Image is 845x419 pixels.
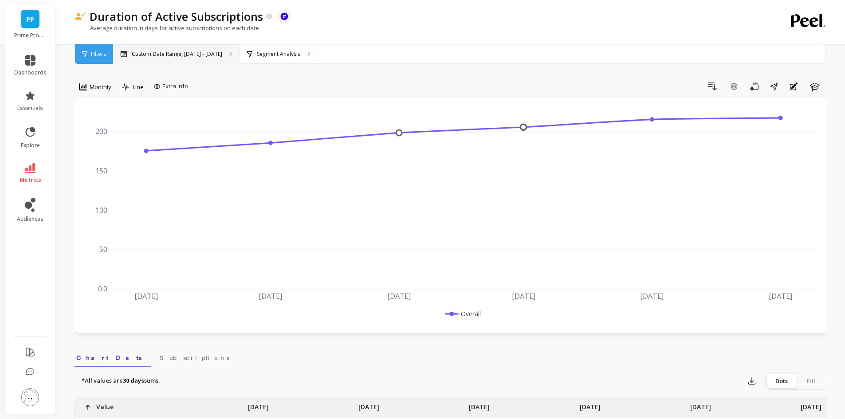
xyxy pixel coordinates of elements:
p: [DATE] [580,397,601,411]
p: [DATE] [690,397,711,411]
p: Prime Prometics™ [14,32,47,39]
div: Fill [796,374,825,388]
p: [DATE] [801,397,821,411]
span: explore [21,142,40,149]
span: Subscriptions [160,353,229,362]
strong: 30 days [123,376,144,384]
span: PP [26,14,34,24]
p: [DATE] [358,397,379,411]
p: Value [96,397,114,411]
span: dashboards [14,69,47,76]
div: Dots [767,374,796,388]
p: [DATE] [469,397,490,411]
span: audiences [17,215,43,223]
span: essentials [17,105,43,112]
img: header icon [75,13,85,20]
img: profile picture [21,388,39,406]
span: Chart Data [76,353,149,362]
img: api.recharge.svg [280,12,288,20]
span: metrics [20,176,41,184]
span: Line [133,83,144,91]
p: Custom Date Range, [DATE] - [DATE] [132,51,222,58]
span: Monthly [90,83,111,91]
p: Average duration in days for active subscriptions on each date [75,24,259,32]
span: Filters [91,51,106,58]
span: Extra Info [162,82,188,91]
p: *All values are sums. [82,376,160,385]
nav: Tabs [75,346,827,367]
p: Segment Analysis [257,51,300,58]
p: [DATE] [248,397,269,411]
p: Duration of Active Subscriptions [90,9,263,24]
